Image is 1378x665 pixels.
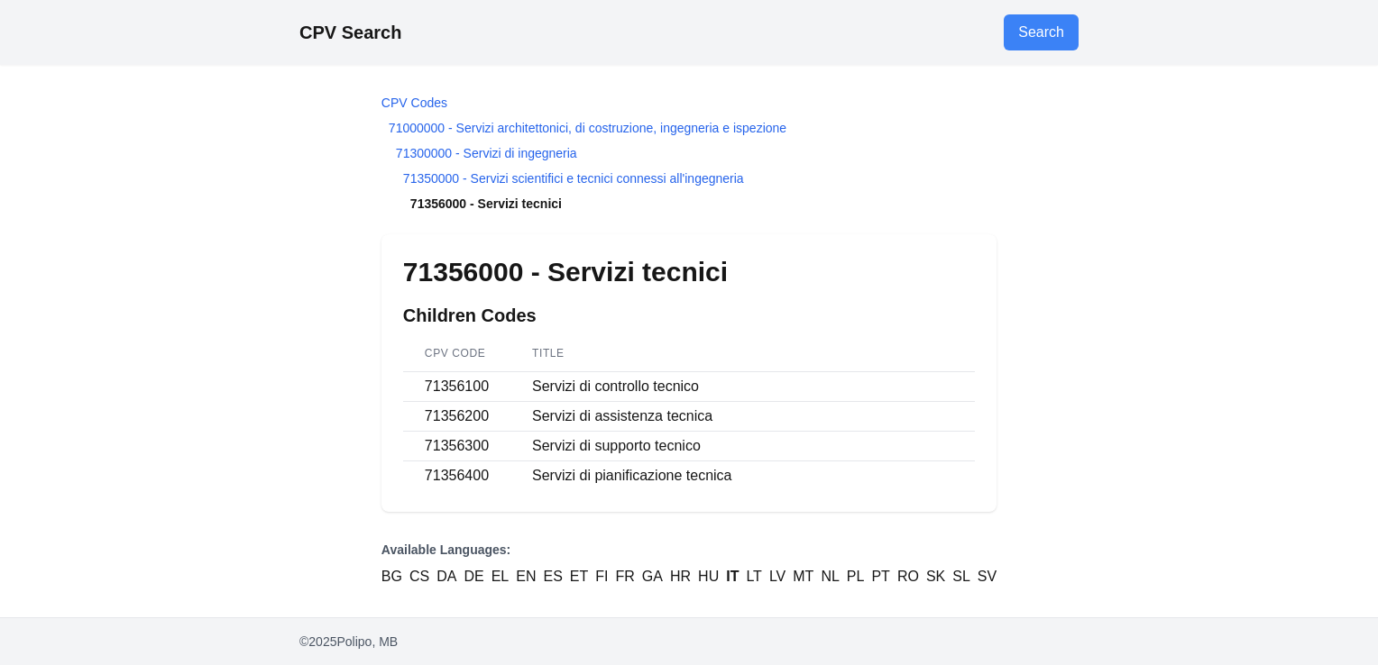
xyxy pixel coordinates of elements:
td: 71356300 [403,432,510,461]
td: 71356100 [403,372,510,402]
a: 71300000 - Servizi di ingegneria [396,146,577,160]
h1: 71356000 - Servizi tecnici [403,256,975,288]
td: Servizi di pianificazione tecnica [510,461,975,491]
h2: Children Codes [403,303,975,328]
nav: Breadcrumb [381,94,997,213]
td: Servizi di supporto tecnico [510,432,975,461]
li: 71356000 - Servizi tecnici [381,195,997,213]
a: LV [769,566,785,588]
a: DE [464,566,483,588]
a: BG [381,566,402,588]
td: Servizi di assistenza tecnica [510,402,975,432]
a: MT [793,566,813,588]
a: FR [616,566,635,588]
a: NL [821,566,839,588]
th: CPV Code [403,335,510,372]
a: SL [952,566,970,588]
a: ES [544,566,563,588]
a: PL [847,566,865,588]
a: 71350000 - Servizi scientifici e tecnici connessi all'ingegneria [403,171,744,186]
td: Servizi di controllo tecnico [510,372,975,402]
a: CPV Codes [381,96,447,110]
a: DA [436,566,456,588]
a: GA [642,566,663,588]
a: EN [516,566,536,588]
a: RO [897,566,919,588]
a: EL [491,566,510,588]
nav: Language Versions [381,541,997,588]
a: FI [595,566,608,588]
a: IT [726,566,739,588]
a: 71000000 - Servizi architettonici, di costruzione, ingegneria e ispezione [389,121,786,135]
th: Title [510,335,975,372]
a: Go to search [1004,14,1079,50]
a: LT [746,566,761,588]
td: 71356400 [403,461,510,491]
p: © 2025 Polipo, MB [299,633,1079,651]
a: SV [978,566,997,588]
a: HR [670,566,691,588]
a: ET [570,566,588,588]
a: CPV Search [299,23,401,42]
a: PT [871,566,889,588]
td: 71356200 [403,402,510,432]
a: HU [698,566,719,588]
a: CS [409,566,429,588]
p: Available Languages: [381,541,997,559]
a: SK [926,566,945,588]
